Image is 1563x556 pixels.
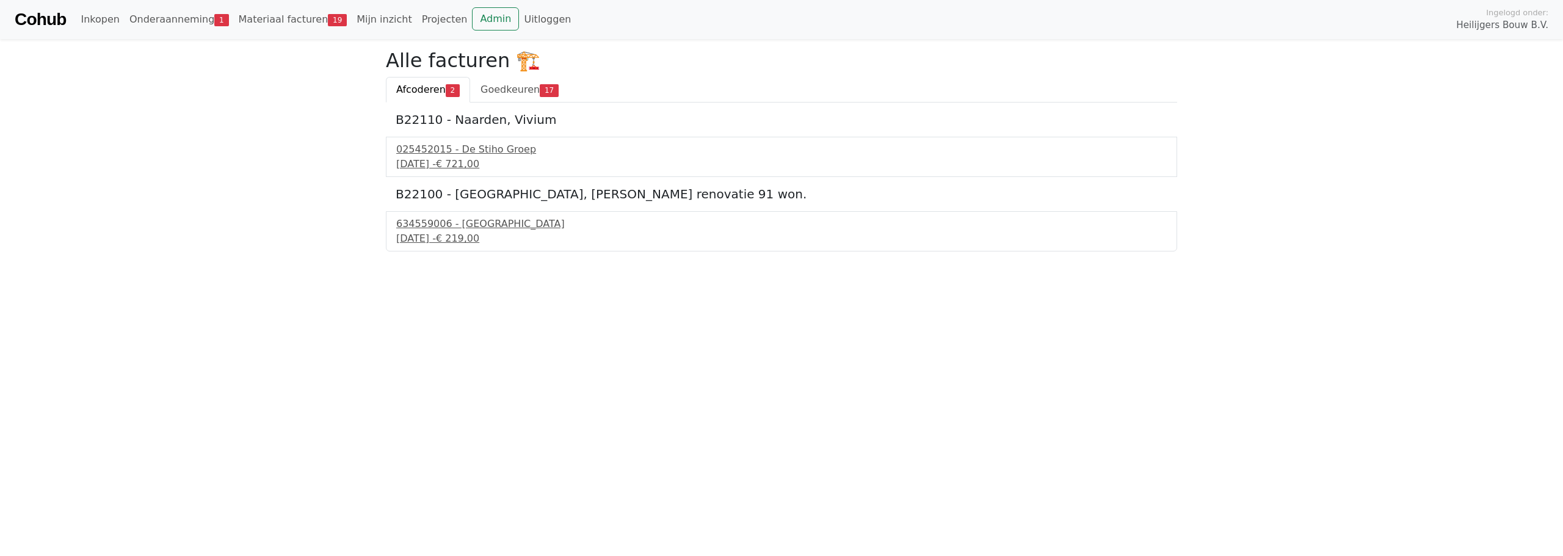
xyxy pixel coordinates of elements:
[472,7,519,31] a: Admin
[386,77,470,103] a: Afcoderen2
[396,157,1167,171] div: [DATE] -
[436,158,479,170] span: € 721,00
[328,14,347,26] span: 19
[15,5,66,34] a: Cohub
[470,77,569,103] a: Goedkeuren17
[446,84,460,96] span: 2
[481,84,540,95] span: Goedkeuren
[352,7,417,32] a: Mijn inzicht
[396,142,1167,171] a: 025452015 - De Stiho Groep[DATE] -€ 721,00
[540,84,559,96] span: 17
[76,7,124,32] a: Inkopen
[1456,18,1548,32] span: Heilijgers Bouw B.V.
[386,49,1177,72] h2: Alle facturen 🏗️
[1486,7,1548,18] span: Ingelogd onder:
[396,112,1167,127] h5: B22110 - Naarden, Vivium
[396,217,1167,231] div: 634559006 - [GEOGRAPHIC_DATA]
[417,7,473,32] a: Projecten
[396,84,446,95] span: Afcoderen
[436,233,479,244] span: € 219,00
[214,14,228,26] span: 1
[396,187,1167,201] h5: B22100 - [GEOGRAPHIC_DATA], [PERSON_NAME] renovatie 91 won.
[519,7,576,32] a: Uitloggen
[396,217,1167,246] a: 634559006 - [GEOGRAPHIC_DATA][DATE] -€ 219,00
[396,231,1167,246] div: [DATE] -
[125,7,234,32] a: Onderaanneming1
[396,142,1167,157] div: 025452015 - De Stiho Groep
[234,7,352,32] a: Materiaal facturen19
